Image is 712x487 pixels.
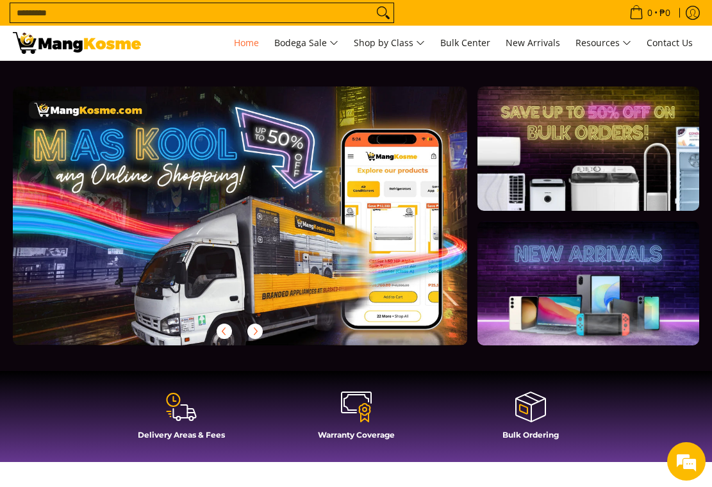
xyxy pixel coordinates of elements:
a: Home [228,26,265,60]
button: Next [241,317,269,345]
nav: Main Menu [154,26,699,60]
span: New Arrivals [506,37,560,49]
span: Contact Us [647,37,693,49]
a: Contact Us [640,26,699,60]
a: Shop by Class [347,26,431,60]
a: Delivery Areas & Fees [100,390,262,449]
h4: Bulk Ordering [450,430,612,440]
a: Resources [569,26,638,60]
span: ₱0 [658,8,672,17]
span: Shop by Class [354,35,425,51]
span: Resources [575,35,631,51]
a: Warranty Coverage [275,390,437,449]
span: 0 [645,8,654,17]
h4: Warranty Coverage [275,430,437,440]
a: Bulk Center [434,26,497,60]
button: Previous [210,317,238,345]
a: New Arrivals [499,26,567,60]
span: Home [234,37,259,49]
span: • [625,6,674,20]
img: Mang Kosme: Your Home Appliances Warehouse Sale Partner! [13,32,141,54]
a: Bodega Sale [268,26,345,60]
span: Bodega Sale [274,35,338,51]
button: Search [373,3,393,22]
a: More [13,87,508,366]
a: Bulk Ordering [450,390,612,449]
span: Bulk Center [440,37,490,49]
h4: Delivery Areas & Fees [100,430,262,440]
